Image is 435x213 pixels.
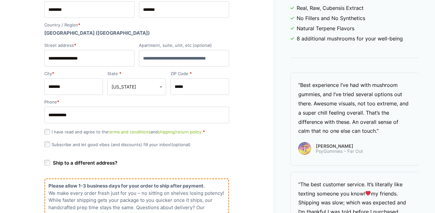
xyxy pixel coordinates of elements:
strong: [GEOGRAPHIC_DATA] ([GEOGRAPHIC_DATA]) [44,30,150,36]
span: Ship to a different address? [53,160,117,166]
abbr: required [74,43,76,48]
a: shipping/return policy [158,129,201,134]
abbr: required [203,129,205,134]
abbr: required [78,22,80,27]
abbr: required [57,99,59,104]
span: (optional) [171,142,191,147]
label: State [107,72,166,76]
a: terms and conditions [108,129,150,134]
input: Subscribe and let good vibes (and discounts) fill your inbox!(optional) [44,141,50,147]
label: I have read and agree to the and . [44,129,205,134]
label: Subscribe and let good vibes (and discounts) fill your inbox! [44,142,191,147]
img: ❤️ [366,191,371,196]
abbr: required [190,71,192,76]
input: Ship to a different address? [44,160,50,166]
b: Please allow 1-3 business days for your order to ship after payment. [48,183,205,189]
span: (optional) [193,43,212,48]
div: “Best experience I’ve had with mushroom gummies, and I’ve tried several options out there. Awesom... [298,81,411,136]
label: Apartment, suite, unit, etc. [139,43,229,47]
span: State [107,78,166,95]
span: No Fillers and No Synthetics [297,14,365,22]
span: [PERSON_NAME] [316,144,363,148]
abbr: required [52,71,54,76]
span: 8 additional mushrooms for your well-being [297,35,403,42]
span: Natural Terpene Flavors [297,25,354,32]
label: City [44,72,103,76]
span: Oregon [112,83,162,90]
abbr: required [119,71,121,76]
label: Country / Region [44,23,229,27]
label: ZIP Code [170,72,229,76]
label: Phone [44,100,229,104]
span: Real, Raw, Cubensis Extract [297,4,364,12]
input: I have read and agree to theterms and conditionsandshipping/return policy.* [44,129,50,135]
label: Street address [44,43,134,47]
span: PsyGummies – Far Out [316,149,363,154]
